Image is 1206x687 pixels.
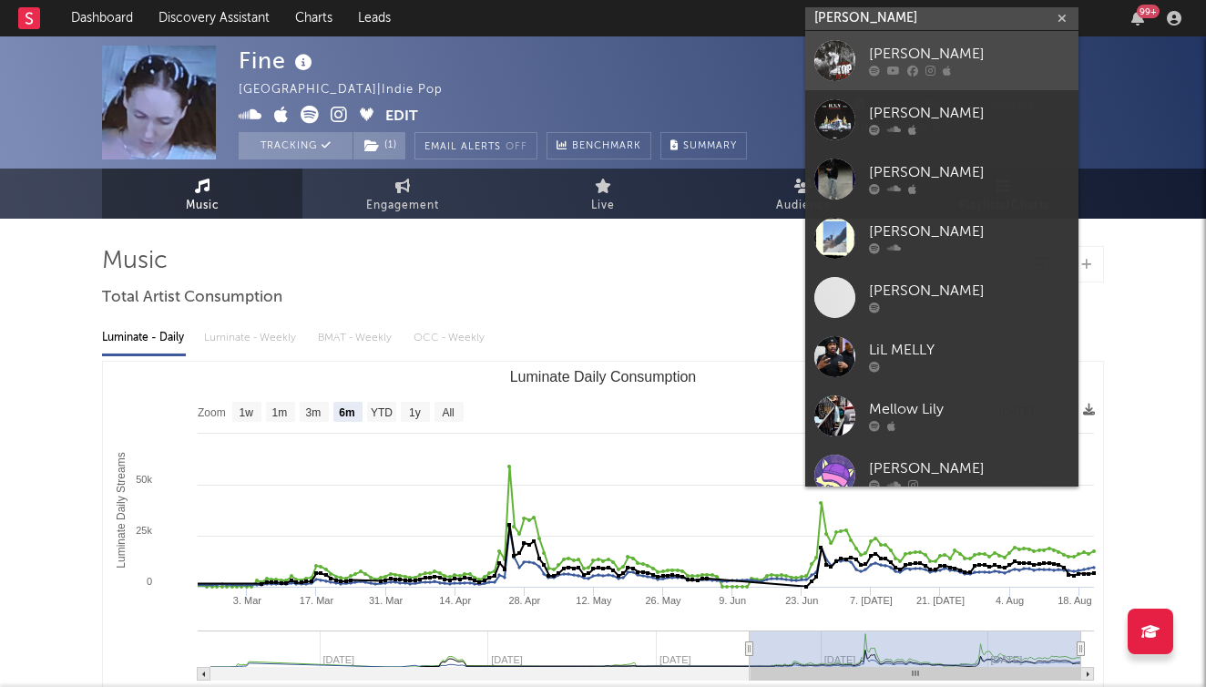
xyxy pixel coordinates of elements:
text: 7. [DATE] [850,595,893,606]
text: 18. Aug [1058,595,1091,606]
a: [PERSON_NAME] [805,209,1078,268]
a: [PERSON_NAME] [805,268,1078,327]
text: 6m [339,406,354,419]
text: 26. May [645,595,681,606]
text: 3m [306,406,322,419]
div: 99 + [1137,5,1160,18]
text: 21. [DATE] [916,595,965,606]
a: [PERSON_NAME] [805,446,1078,505]
span: Music [186,195,220,217]
button: (1) [353,132,405,159]
div: Fine [239,46,317,76]
span: Benchmark [572,136,641,158]
div: Mellow Lily [869,399,1069,421]
a: LiL MELLY [805,327,1078,386]
div: [PERSON_NAME] [869,221,1069,243]
text: 3. Mar [233,595,262,606]
text: 1y [409,406,421,419]
text: 1m [272,406,288,419]
text: 50k [136,474,152,485]
a: [PERSON_NAME] [805,149,1078,209]
a: Audience [703,169,904,219]
span: Engagement [366,195,439,217]
text: Luminate Daily Consumption [510,369,697,385]
text: All [442,406,454,419]
a: Live [503,169,703,219]
a: [PERSON_NAME] [805,31,1078,90]
text: 14. Apr [439,595,471,606]
text: Luminate Daily Streams [115,452,128,568]
em: Off [506,142,527,152]
text: 9. Jun [719,595,746,606]
a: Mellow Lily [805,386,1078,446]
text: YTD [371,406,393,419]
span: Total Artist Consumption [102,287,282,309]
div: LiL MELLY [869,340,1069,362]
text: 17. Mar [300,595,334,606]
a: Music [102,169,302,219]
div: [PERSON_NAME] [869,162,1069,184]
div: Luminate - Daily [102,323,186,354]
div: [PERSON_NAME] [869,458,1069,480]
span: Summary [683,141,737,151]
text: 4. Aug [996,595,1024,606]
text: 23. Jun [785,595,818,606]
a: Benchmark [547,132,651,159]
text: 12. May [576,595,612,606]
a: Engagement [302,169,503,219]
button: 99+ [1131,11,1144,26]
button: Edit [385,106,418,128]
button: Email AlertsOff [414,132,537,159]
div: [PERSON_NAME] [869,103,1069,125]
text: 1w [240,406,254,419]
text: 25k [136,525,152,536]
button: Summary [660,132,747,159]
div: [PERSON_NAME] [869,281,1069,302]
div: [GEOGRAPHIC_DATA] | Indie Pop [239,79,464,101]
text: 0 [147,576,152,587]
input: Search for artists [805,7,1078,30]
text: 28. Apr [508,595,540,606]
a: [PERSON_NAME] [805,90,1078,149]
span: Audience [776,195,832,217]
text: Zoom [198,406,226,419]
span: Live [591,195,615,217]
div: [PERSON_NAME] [869,44,1069,66]
text: 31. Mar [369,595,404,606]
button: Tracking [239,132,353,159]
span: ( 1 ) [353,132,406,159]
